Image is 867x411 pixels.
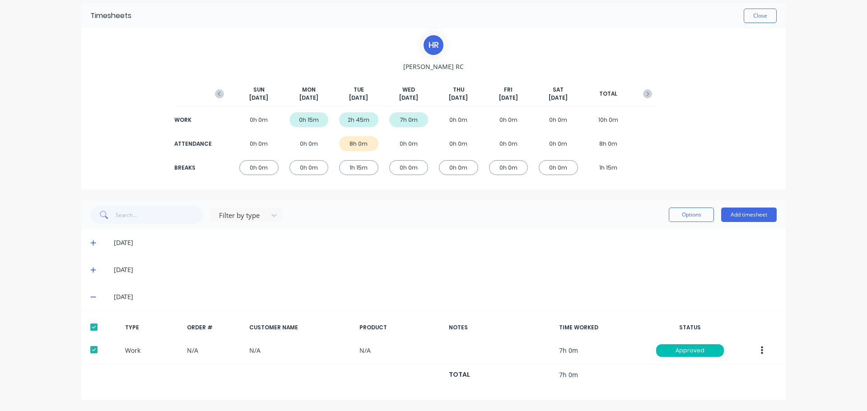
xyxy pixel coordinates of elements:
[744,9,777,23] button: Close
[174,140,210,148] div: ATTENDANCE
[289,112,329,127] div: 0h 15m
[114,238,777,248] div: [DATE]
[349,94,368,102] span: [DATE]
[90,10,131,21] div: Timesheets
[239,160,279,175] div: 0h 0m
[402,86,415,94] span: WED
[359,323,442,332] div: PRODUCT
[174,116,210,124] div: WORK
[439,160,478,175] div: 0h 0m
[354,86,364,94] span: TUE
[499,94,518,102] span: [DATE]
[589,136,628,151] div: 8h 0m
[669,208,714,222] button: Options
[125,323,180,332] div: TYPE
[114,265,777,275] div: [DATE]
[339,136,378,151] div: 8h 0m
[453,86,464,94] span: THU
[389,112,429,127] div: 7h 0m
[649,323,731,332] div: STATUS
[559,323,641,332] div: TIME WORKED
[539,136,578,151] div: 0h 0m
[389,160,429,175] div: 0h 0m
[299,94,318,102] span: [DATE]
[449,94,468,102] span: [DATE]
[589,112,628,127] div: 10h 0m
[253,86,265,94] span: SUN
[553,86,564,94] span: SAT
[289,160,329,175] div: 0h 0m
[449,323,552,332] div: NOTES
[489,112,528,127] div: 0h 0m
[539,112,578,127] div: 0h 0m
[721,208,777,222] button: Add timesheet
[114,292,777,302] div: [DATE]
[389,136,429,151] div: 0h 0m
[249,323,352,332] div: CUSTOMER NAME
[422,34,445,56] div: H R
[289,136,329,151] div: 0h 0m
[489,160,528,175] div: 0h 0m
[187,323,242,332] div: ORDER #
[339,112,378,127] div: 2h 45m
[504,86,513,94] span: FRI
[599,90,617,98] span: TOTAL
[302,86,316,94] span: MON
[239,136,279,151] div: 0h 0m
[439,136,478,151] div: 0h 0m
[656,344,724,357] div: Approved
[339,160,378,175] div: 1h 15m
[116,206,204,224] input: Search...
[239,112,279,127] div: 0h 0m
[549,94,568,102] span: [DATE]
[439,112,478,127] div: 0h 0m
[539,160,578,175] div: 0h 0m
[589,160,628,175] div: 1h 15m
[403,62,464,71] span: [PERSON_NAME] RC
[399,94,418,102] span: [DATE]
[249,94,268,102] span: [DATE]
[489,136,528,151] div: 0h 0m
[174,164,210,172] div: BREAKS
